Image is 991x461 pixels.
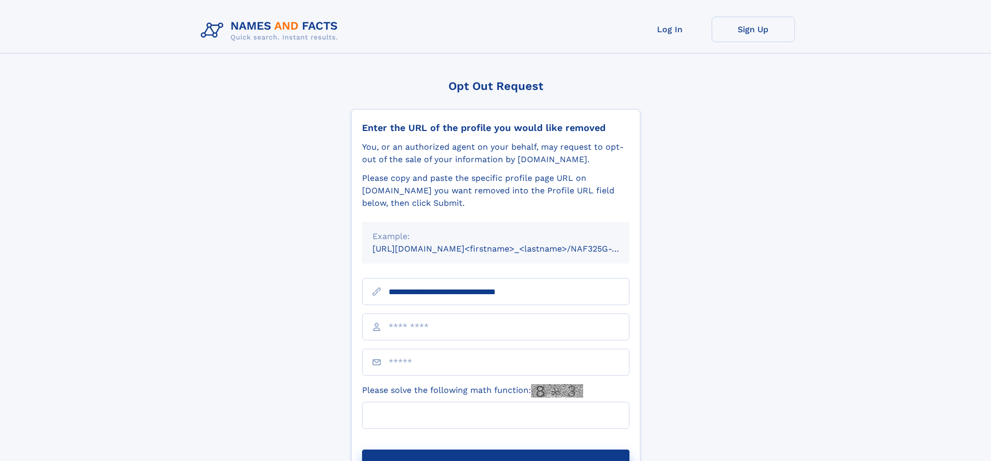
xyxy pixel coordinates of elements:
label: Please solve the following math function: [362,384,583,398]
div: Please copy and paste the specific profile page URL on [DOMAIN_NAME] you want removed into the Pr... [362,172,629,209]
div: Opt Out Request [351,80,640,93]
a: Sign Up [712,17,795,42]
img: Logo Names and Facts [197,17,346,45]
div: Example: [372,230,619,243]
small: [URL][DOMAIN_NAME]<firstname>_<lastname>/NAF325G-xxxxxxxx [372,244,649,254]
a: Log In [628,17,712,42]
div: Enter the URL of the profile you would like removed [362,122,629,134]
div: You, or an authorized agent on your behalf, may request to opt-out of the sale of your informatio... [362,141,629,166]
